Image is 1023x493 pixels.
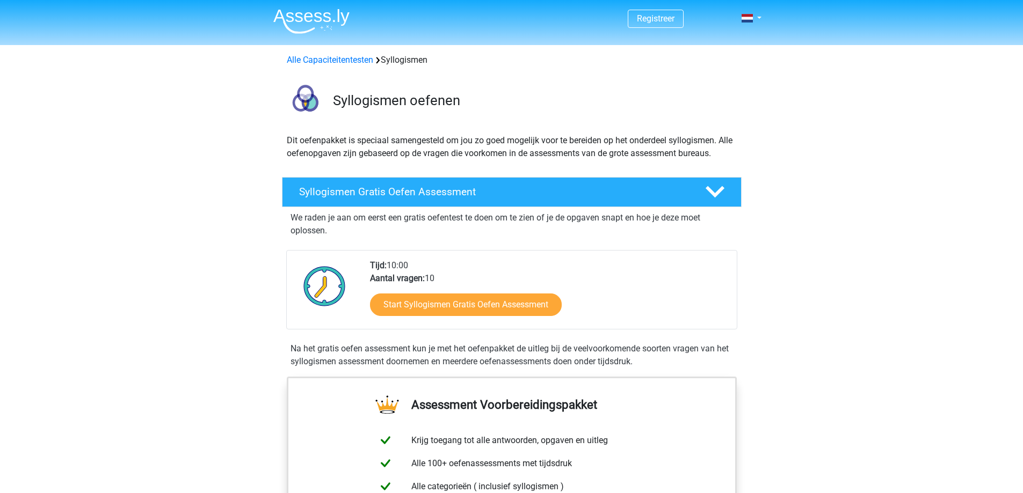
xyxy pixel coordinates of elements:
div: Na het gratis oefen assessment kun je met het oefenpakket de uitleg bij de veelvoorkomende soorte... [286,342,737,368]
img: Assessly [273,9,350,34]
img: syllogismen [282,79,328,125]
div: Syllogismen [282,54,741,67]
p: We raden je aan om eerst een gratis oefentest te doen om te zien of je de opgaven snapt en hoe je... [291,211,733,237]
a: Registreer [637,13,674,24]
div: 10:00 10 [362,259,736,329]
a: Start Syllogismen Gratis Oefen Assessment [370,293,562,316]
img: Klok [298,259,352,313]
p: Dit oefenpakket is speciaal samengesteld om jou zo goed mogelijk voor te bereiden op het onderdee... [287,134,737,160]
a: Alle Capaciteitentesten [287,55,373,65]
h4: Syllogismen Gratis Oefen Assessment [299,186,688,198]
b: Tijd: [370,260,387,270]
b: Aantal vragen: [370,273,425,283]
h3: Syllogismen oefenen [333,92,733,109]
a: Syllogismen Gratis Oefen Assessment [278,177,746,207]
